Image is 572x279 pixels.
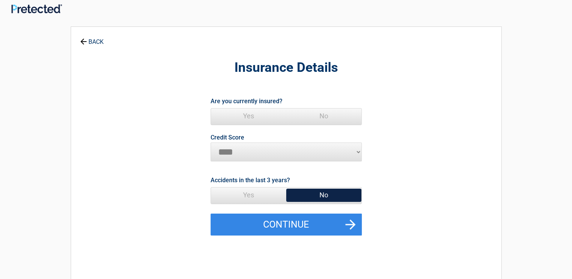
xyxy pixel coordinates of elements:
[211,108,286,124] span: Yes
[211,96,282,106] label: Are you currently insured?
[211,175,290,185] label: Accidents in the last 3 years?
[286,108,361,124] span: No
[211,135,244,141] label: Credit Score
[211,188,286,203] span: Yes
[113,59,460,77] h2: Insurance Details
[11,4,62,13] img: Main Logo
[286,188,361,203] span: No
[79,32,105,45] a: BACK
[211,214,362,236] button: Continue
